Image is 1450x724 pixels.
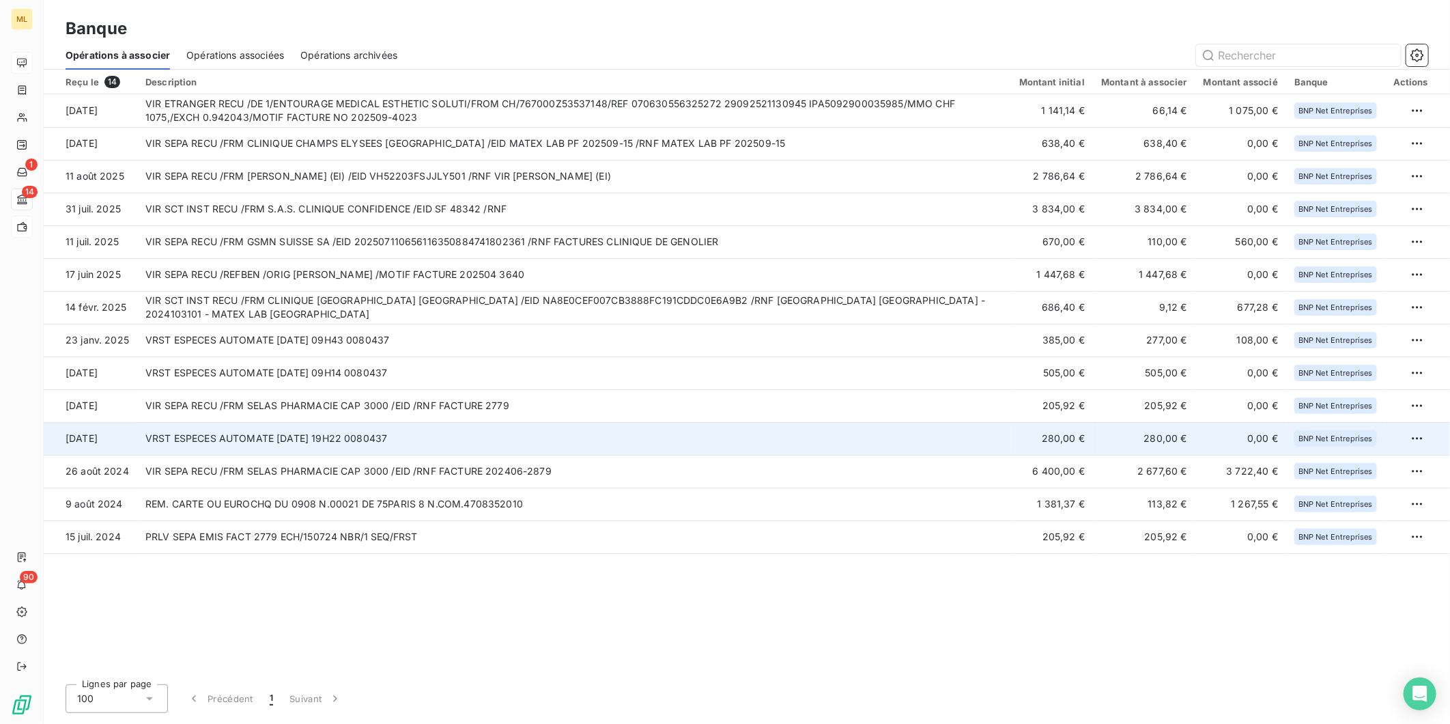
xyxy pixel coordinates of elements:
td: 6 400,00 € [1011,455,1093,488]
span: 1 [25,158,38,171]
td: 0,00 € [1195,160,1286,193]
img: Logo LeanPay [11,694,33,716]
td: 11 août 2025 [44,160,137,193]
td: 205,92 € [1011,389,1093,422]
td: 0,00 € [1195,193,1286,225]
div: Reçu le [66,76,129,88]
td: 3 834,00 € [1011,193,1093,225]
span: BNP Net Entreprises [1298,500,1373,508]
span: BNP Net Entreprises [1298,139,1373,148]
td: 1 267,55 € [1195,488,1286,520]
span: BNP Net Entreprises [1298,303,1373,311]
td: 686,40 € [1011,291,1093,324]
span: 14 [22,186,38,198]
td: 1 381,37 € [1011,488,1093,520]
td: 0,00 € [1195,422,1286,455]
td: REM. CARTE OU EUROCHQ DU 0908 N.00021 DE 75PARIS 8 N.COM.4708352010 [137,488,1011,520]
td: 205,92 € [1011,520,1093,553]
td: 23 janv. 2025 [44,324,137,357]
td: 505,00 € [1093,357,1195,389]
td: 277,00 € [1093,324,1195,357]
td: 2 786,64 € [1011,160,1093,193]
td: VIR SEPA RECU /FRM GSMN SUISSE SA /EID 202507110656116350884741802361 /RNF FACTURES CLINIQUE DE G... [137,225,1011,258]
td: 0,00 € [1195,258,1286,291]
div: Open Intercom Messenger [1404,678,1436,710]
div: Banque [1294,76,1377,87]
div: Description [145,76,1003,87]
td: 560,00 € [1195,225,1286,258]
td: [DATE] [44,94,137,127]
td: [DATE] [44,389,137,422]
td: PRLV SEPA EMIS FACT 2779 ECH/150724 NBR/1 SEQ/FRST [137,520,1011,553]
td: [DATE] [44,127,137,160]
td: 385,00 € [1011,324,1093,357]
td: VIR SEPA RECU /FRM [PERSON_NAME] (EI) /EID VH52203FSJJLY501 /RNF VIR [PERSON_NAME] (EI) [137,160,1011,193]
td: 0,00 € [1195,357,1286,389]
span: BNP Net Entreprises [1298,205,1373,213]
td: 2 786,64 € [1093,160,1195,193]
td: VRST ESPECES AUTOMATE [DATE] 09H14 0080437 [137,357,1011,389]
div: ML [11,8,33,30]
td: 505,00 € [1011,357,1093,389]
div: Montant à associer [1101,76,1187,87]
td: VIR SEPA RECU /FRM SELAS PHARMACIE CAP 3000 /EID /RNF FACTURE 2779 [137,389,1011,422]
td: 1 447,68 € [1011,258,1093,291]
td: 66,14 € [1093,94,1195,127]
td: VIR SEPA RECU /REFBEN /ORIG [PERSON_NAME] /MOTIF FACTURE 202504 3640 [137,258,1011,291]
td: 280,00 € [1011,422,1093,455]
td: 670,00 € [1011,225,1093,258]
span: 14 [104,76,120,88]
td: VRST ESPECES AUTOMATE [DATE] 19H22 0080437 [137,422,1011,455]
span: Opérations associées [186,48,284,62]
td: 0,00 € [1195,520,1286,553]
span: BNP Net Entreprises [1298,172,1373,180]
td: 110,00 € [1093,225,1195,258]
td: 9,12 € [1093,291,1195,324]
span: BNP Net Entreprises [1298,434,1373,443]
td: 9 août 2024 [44,488,137,520]
td: 15 juil. 2024 [44,520,137,553]
td: 31 juil. 2025 [44,193,137,225]
td: 14 févr. 2025 [44,291,137,324]
td: VIR SCT INST RECU /FRM S.A.S. CLINIQUE CONFIDENCE /EID SF 48342 /RNF [137,193,1011,225]
td: 26 août 2024 [44,455,137,488]
span: BNP Net Entreprises [1298,336,1373,344]
td: 1 447,68 € [1093,258,1195,291]
span: 100 [77,692,94,706]
td: 638,40 € [1011,127,1093,160]
span: BNP Net Entreprises [1298,238,1373,246]
td: 3 834,00 € [1093,193,1195,225]
td: 638,40 € [1093,127,1195,160]
td: 108,00 € [1195,324,1286,357]
button: Précédent [179,684,261,713]
button: 1 [261,684,281,713]
td: 677,28 € [1195,291,1286,324]
span: BNP Net Entreprises [1298,107,1373,115]
td: 2 677,60 € [1093,455,1195,488]
td: 205,92 € [1093,389,1195,422]
span: BNP Net Entreprises [1298,402,1373,410]
span: 1 [270,692,273,706]
div: Montant initial [1019,76,1085,87]
span: BNP Net Entreprises [1298,467,1373,475]
td: VIR ETRANGER RECU /DE 1/ENTOURAGE MEDICAL ESTHETIC SOLUTI/FROM CH/767000Z53537148/REF 07063055632... [137,94,1011,127]
span: BNP Net Entreprises [1298,533,1373,541]
td: 3 722,40 € [1195,455,1286,488]
span: Opérations archivées [300,48,397,62]
td: VIR SCT INST RECU /FRM CLINIQUE [GEOGRAPHIC_DATA] [GEOGRAPHIC_DATA] /EID NA8E0CEF007CB3888FC191CD... [137,291,1011,324]
h3: Banque [66,16,127,41]
td: VRST ESPECES AUTOMATE [DATE] 09H43 0080437 [137,324,1011,357]
td: [DATE] [44,422,137,455]
td: 1 141,14 € [1011,94,1093,127]
td: 205,92 € [1093,520,1195,553]
button: Suivant [281,684,350,713]
div: Actions [1393,76,1428,87]
td: 113,82 € [1093,488,1195,520]
td: 0,00 € [1195,127,1286,160]
td: VIR SEPA RECU /FRM CLINIQUE CHAMPS ELYSEES [GEOGRAPHIC_DATA] /EID MATEX LAB PF 202509-15 /RNF MAT... [137,127,1011,160]
span: BNP Net Entreprises [1298,369,1373,377]
td: [DATE] [44,357,137,389]
td: 17 juin 2025 [44,258,137,291]
span: Opérations à associer [66,48,170,62]
td: 1 075,00 € [1195,94,1286,127]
